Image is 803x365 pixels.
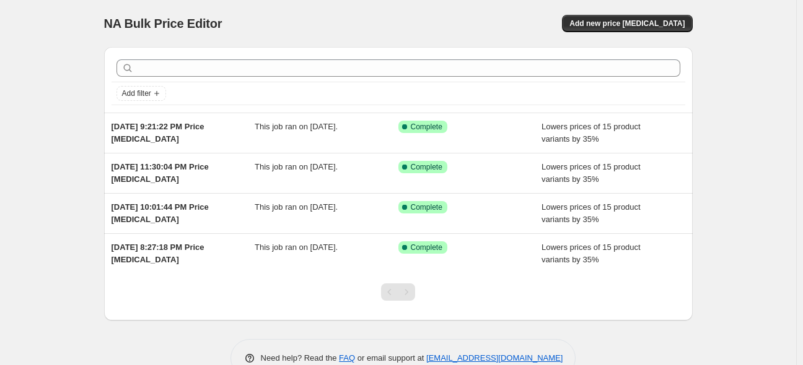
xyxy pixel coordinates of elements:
[255,162,338,171] span: This job ran on [DATE].
[255,122,338,131] span: This job ran on [DATE].
[255,243,338,252] span: This job ran on [DATE].
[411,202,442,212] span: Complete
[542,243,641,264] span: Lowers prices of 15 product variants by 35%
[122,88,151,98] span: Add filter
[562,15,692,32] button: Add new price [MEDICAL_DATA]
[116,86,166,101] button: Add filter
[426,353,563,363] a: [EMAIL_ADDRESS][DOMAIN_NAME]
[112,243,204,264] span: [DATE] 8:27:18 PM Price [MEDICAL_DATA]
[261,353,340,363] span: Need help? Read the
[411,162,442,172] span: Complete
[411,243,442,252] span: Complete
[569,19,685,28] span: Add new price [MEDICAL_DATA]
[255,202,338,212] span: This job ran on [DATE].
[381,283,415,301] nav: Pagination
[112,122,204,144] span: [DATE] 9:21:22 PM Price [MEDICAL_DATA]
[542,122,641,144] span: Lowers prices of 15 product variants by 35%
[411,122,442,132] span: Complete
[104,17,222,30] span: NA Bulk Price Editor
[355,353,426,363] span: or email support at
[542,162,641,184] span: Lowers prices of 15 product variants by 35%
[112,202,209,224] span: [DATE] 10:01:44 PM Price [MEDICAL_DATA]
[112,162,209,184] span: [DATE] 11:30:04 PM Price [MEDICAL_DATA]
[542,202,641,224] span: Lowers prices of 15 product variants by 35%
[339,353,355,363] a: FAQ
